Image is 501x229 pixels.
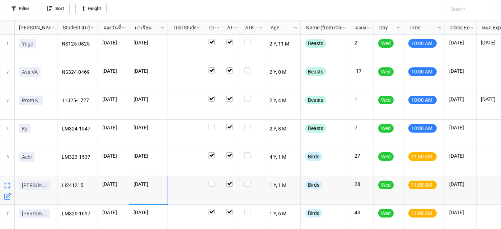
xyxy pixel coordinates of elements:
[62,152,94,162] p: LM323-1537
[75,3,107,14] a: Height
[355,152,369,159] p: 27
[22,153,32,161] p: Achi
[223,24,233,32] div: ATT
[305,96,326,104] div: Beasts
[405,24,437,32] div: Time
[102,67,125,75] p: [DATE]
[351,24,366,32] div: คงเหลือ (from Nick Name)
[449,39,472,46] p: [DATE]
[305,67,326,76] div: Beasts
[22,125,28,132] p: Ky
[62,96,94,106] p: 11325-1727
[134,181,163,188] p: [DATE]
[62,39,94,49] p: NS125-0825
[62,181,94,191] p: LI241215
[130,24,160,32] div: มาเรียน
[270,181,296,191] p: 1 Y, 1 M
[305,39,326,48] div: Beasts
[270,96,296,106] p: 2 Y, 4 M
[305,124,326,133] div: Beasts
[408,209,437,218] div: 11:00 AM.
[205,24,215,32] div: CF
[99,24,122,32] div: จองวันที่
[134,152,163,159] p: [DATE]
[102,39,125,46] p: [DATE]
[22,182,47,189] p: [PERSON_NAME]
[305,209,322,218] div: Birds
[134,124,163,131] p: [DATE]
[102,152,125,159] p: [DATE]
[270,39,296,49] p: 2 Y, 11 M
[102,181,125,188] p: [DATE]
[408,181,437,189] div: 11:00 AM.
[6,148,9,176] span: 5
[102,124,125,131] p: [DATE]
[355,67,369,75] p: -17
[6,120,9,148] span: 4
[449,181,472,188] p: [DATE]
[134,39,163,46] p: [DATE]
[449,96,472,103] p: [DATE]
[134,209,163,216] p: [DATE]
[22,40,33,47] p: Yugo
[22,97,40,104] p: Prom K.
[355,181,369,188] p: 28
[355,96,369,103] p: 1
[408,39,437,48] div: 10:00 AM.
[62,209,94,219] p: LM325-1697
[378,96,394,104] div: Wed
[355,124,369,131] p: 7
[22,210,47,217] p: [PERSON_NAME]
[102,209,125,216] p: [DATE]
[302,24,342,32] div: Name (from Class)
[270,152,296,162] p: 4 Y, 1 M
[134,96,163,103] p: [DATE]
[6,91,9,119] span: 3
[355,39,369,46] p: 2
[305,152,322,161] div: Birds
[58,24,90,32] div: Student ID (from [PERSON_NAME] Name)
[378,152,394,161] div: Wed
[378,209,394,218] div: Wed
[270,209,296,219] p: 1 Y, 6 M
[449,209,472,216] p: [DATE]
[355,209,369,216] p: 43
[0,20,57,35] div: grid
[449,152,472,159] p: [DATE]
[378,124,394,133] div: Wed
[41,3,70,14] a: Sort
[408,67,437,76] div: 10:00 AM.
[449,124,472,131] p: [DATE]
[266,24,293,32] div: Age
[375,24,397,32] div: Day
[134,67,163,75] p: [DATE]
[378,181,394,189] div: Wed
[408,96,437,104] div: 10:00 AM.
[305,181,322,189] div: Birds
[270,124,296,134] p: 2 Y, 8 M
[22,68,38,76] p: Ava VA
[241,24,257,32] div: ATK
[62,124,94,134] p: LM324-1547
[6,35,9,63] span: 1
[446,24,469,32] div: Class Expiration
[169,24,196,32] div: Trial Student
[6,3,35,14] a: Filter
[445,3,495,14] input: Search...
[378,39,394,48] div: Wed
[378,67,394,76] div: Wed
[62,67,94,77] p: NS324-0469
[15,24,50,32] div: [PERSON_NAME] Name
[408,152,437,161] div: 11:00 AM.
[270,67,296,77] p: 2 Y, 0 M
[408,124,437,133] div: 10:00 AM.
[449,67,472,75] p: [DATE]
[102,96,125,103] p: [DATE]
[6,63,9,91] span: 2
